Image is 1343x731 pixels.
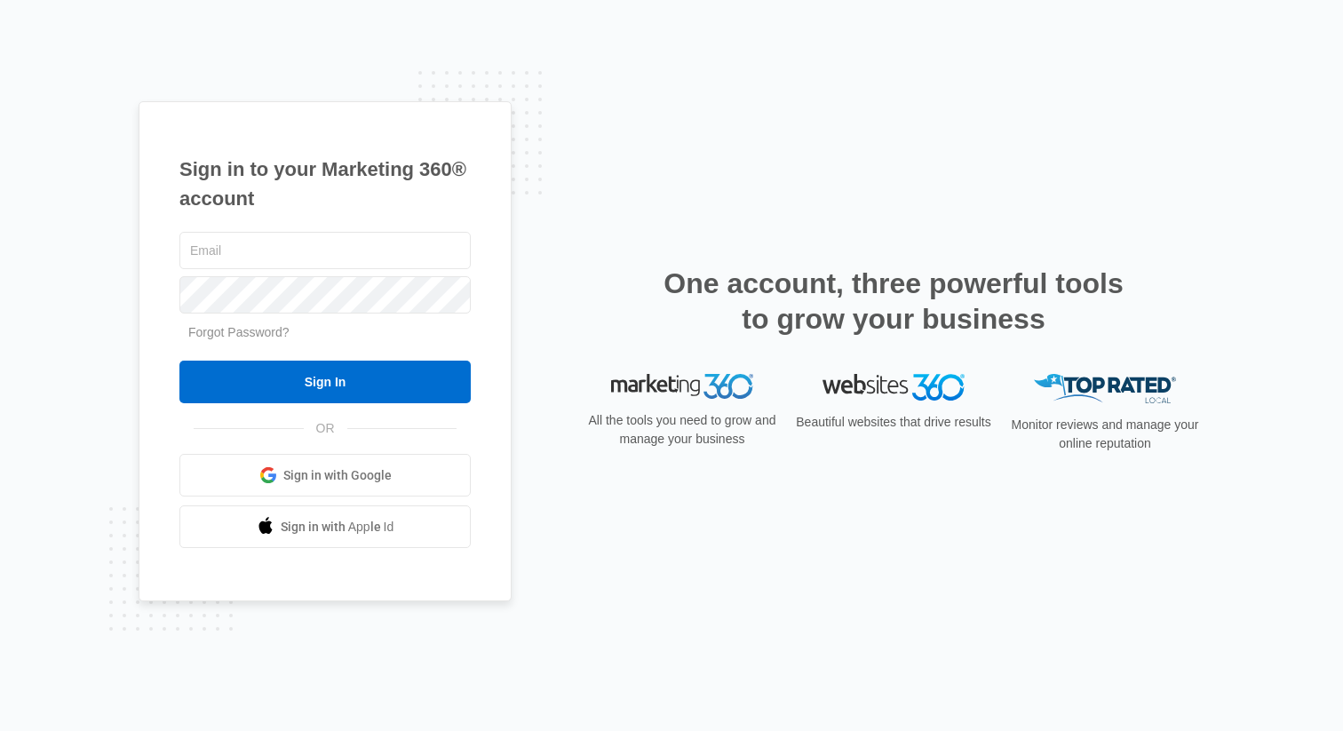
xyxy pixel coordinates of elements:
[179,232,471,269] input: Email
[179,505,471,548] a: Sign in with Apple Id
[794,413,993,432] p: Beautiful websites that drive results
[179,454,471,497] a: Sign in with Google
[658,266,1129,337] h2: One account, three powerful tools to grow your business
[822,374,965,400] img: Websites 360
[179,155,471,213] h1: Sign in to your Marketing 360® account
[611,374,753,399] img: Marketing 360
[1034,374,1176,403] img: Top Rated Local
[1005,416,1204,453] p: Monitor reviews and manage your online reputation
[188,325,290,339] a: Forgot Password?
[283,466,392,485] span: Sign in with Google
[179,361,471,403] input: Sign In
[304,419,347,438] span: OR
[583,411,782,449] p: All the tools you need to grow and manage your business
[281,518,394,536] span: Sign in with Apple Id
